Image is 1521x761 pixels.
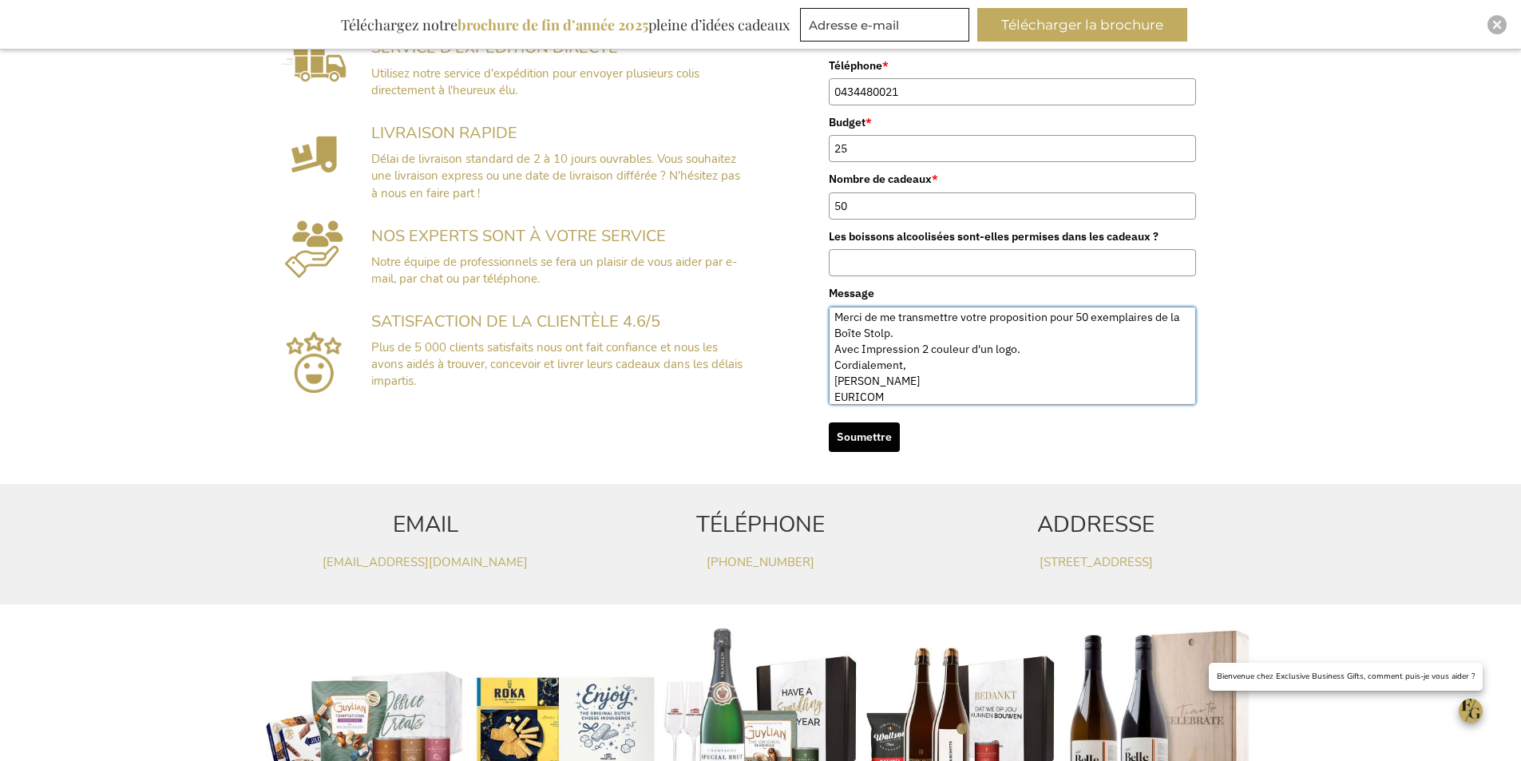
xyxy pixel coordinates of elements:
[1492,20,1502,30] img: Close
[1487,15,1507,34] div: Close
[334,8,797,42] div: Téléchargez notre pleine d’idées cadeaux
[371,311,660,332] span: SATISFACTION DE LA CLIENTÈLE 4.6/5
[829,113,1196,131] label: Budget
[829,192,1196,220] input: De combien de cadeaux avez-vous besoin ( à peu près) ?
[601,513,921,537] h2: TÉLÉPHONE
[286,381,342,397] a: Google Reviews Exclusive Business Gifts
[829,284,1196,302] label: Message
[371,225,666,247] span: NOS EXPERTS SONT À VOTRE SERVICE
[829,228,1196,245] label: Les boissons alcoolisées sont-elles permises dans les cadeaux ?
[371,254,737,287] span: Notre équipe de professionnels se fera un plaisir de vous aider par e-mail, par chat ou par télép...
[800,8,969,42] input: Adresse e-mail
[371,65,699,98] span: Utilisez notre service d'expédition pour envoyer plusieurs colis directement à l'heureux élu.
[1040,554,1153,570] a: [STREET_ADDRESS]
[829,135,1196,162] input: Quel est le budget par cadeau ( à peu près) ?
[371,122,517,144] span: LIVRAISON RAPIDE
[800,8,974,46] form: marketing offers and promotions
[829,422,900,452] button: Soumettre
[323,554,528,570] a: [EMAIL_ADDRESS][DOMAIN_NAME]
[707,554,814,570] a: [PHONE_NUMBER]
[281,70,347,86] a: Direct Shipping Service
[286,331,342,392] img: Sluit U Aan Bij Meer Dan 5.000+ Tevreden Klanten
[829,170,1196,188] label: Nombre de cadeaux
[457,15,648,34] b: brochure de fin d’année 2025
[281,38,347,82] img: Rechtstreekse Verzendservice
[371,339,743,390] span: Plus de 5 000 clients satisfaits nous ont fait confiance et nous les avons aidés à trouver, conce...
[937,513,1256,537] h2: ADDRESSE
[829,57,1196,74] label: Téléphone
[977,8,1187,42] button: Télécharger la brochure
[371,151,740,201] span: Délai de livraison standard de 2 à 10 jours ouvrables. Vous souhaitez une livraison express ou un...
[266,513,585,537] h2: EMAIL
